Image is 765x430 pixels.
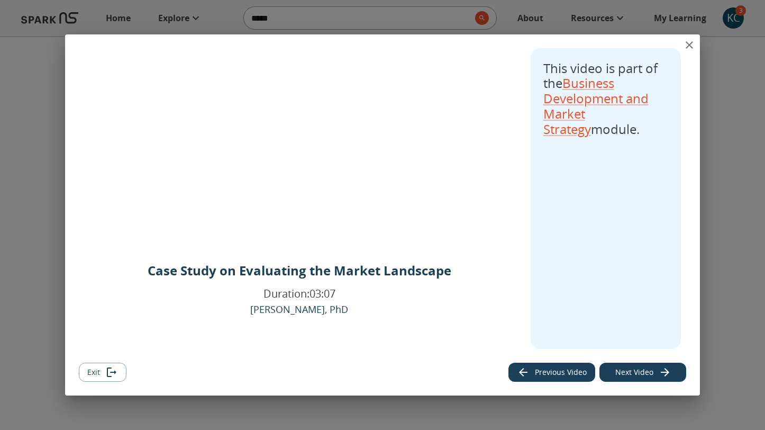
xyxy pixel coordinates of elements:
[679,34,700,56] button: close
[599,363,686,382] button: Next video
[79,363,126,382] button: Exit
[543,61,669,137] p: This video is part of the module.
[508,363,595,382] button: Previous video
[263,286,335,301] p: Duration: 03:07
[250,302,348,317] p: [PERSON_NAME], PhD
[543,74,649,137] a: Business Development and Market Strategy
[148,261,451,280] p: Case Study on Evaluating the Market Landscape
